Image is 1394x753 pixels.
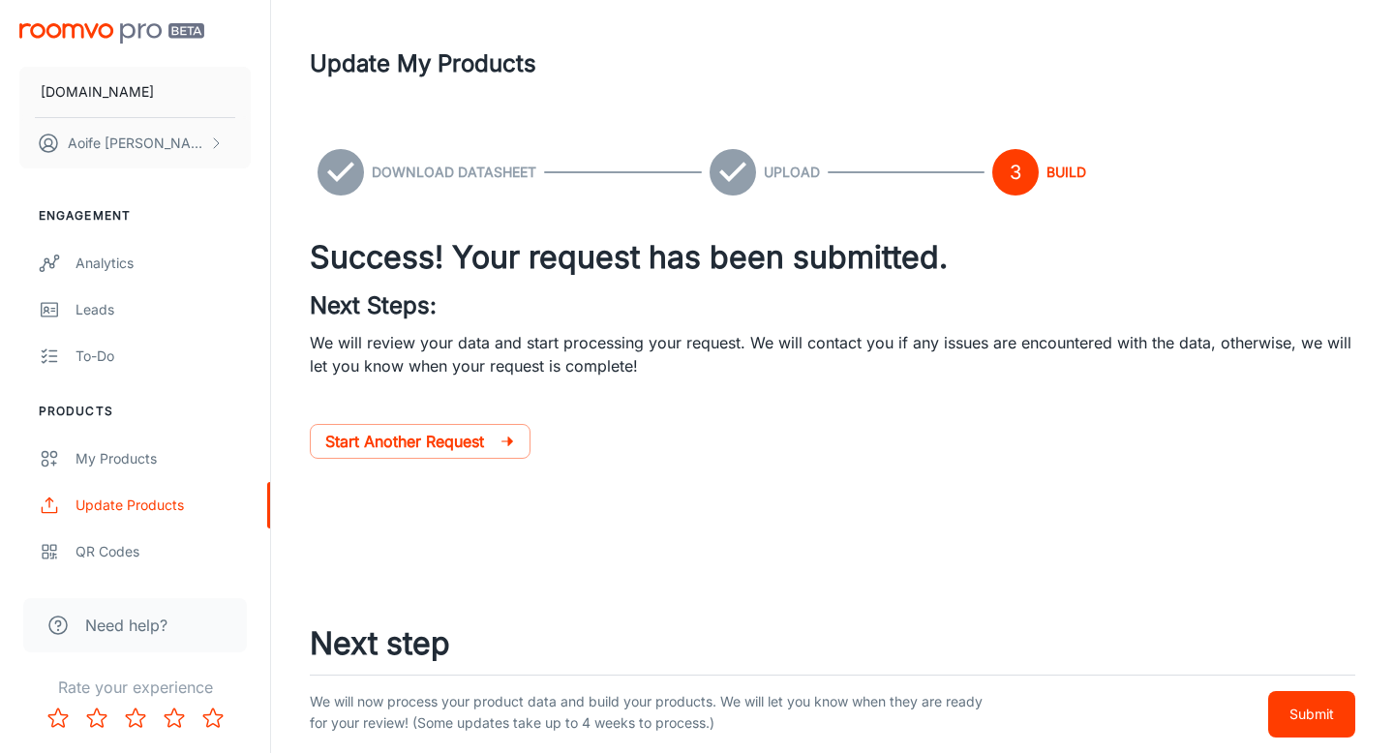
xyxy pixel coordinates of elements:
[325,430,500,453] p: Start Another Request
[76,541,251,562] div: QR Codes
[76,448,251,469] div: My Products
[19,67,251,117] button: [DOMAIN_NAME]
[68,133,204,154] p: Aoife [PERSON_NAME]
[310,331,1355,377] p: We will review your data and start processing your request. We will contact you if any issues are...
[310,288,1355,323] p: Next Steps:
[310,234,1355,281] h2: Success! Your request has been submitted.
[19,23,204,44] img: Roomvo PRO Beta
[85,614,167,637] span: Need help?
[310,424,530,459] button: Start Another Request
[19,118,251,168] button: Aoife [PERSON_NAME]
[41,81,154,103] p: [DOMAIN_NAME]
[310,46,536,81] h1: Update My Products
[76,495,251,516] div: Update Products
[76,299,251,320] div: Leads
[310,620,1355,667] h3: Next step
[76,346,251,367] div: To-do
[1046,162,1086,183] h6: Build
[764,162,820,183] h6: Upload
[76,253,251,274] div: Analytics
[1010,161,1021,184] text: 3
[372,162,536,183] h6: Download Datasheet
